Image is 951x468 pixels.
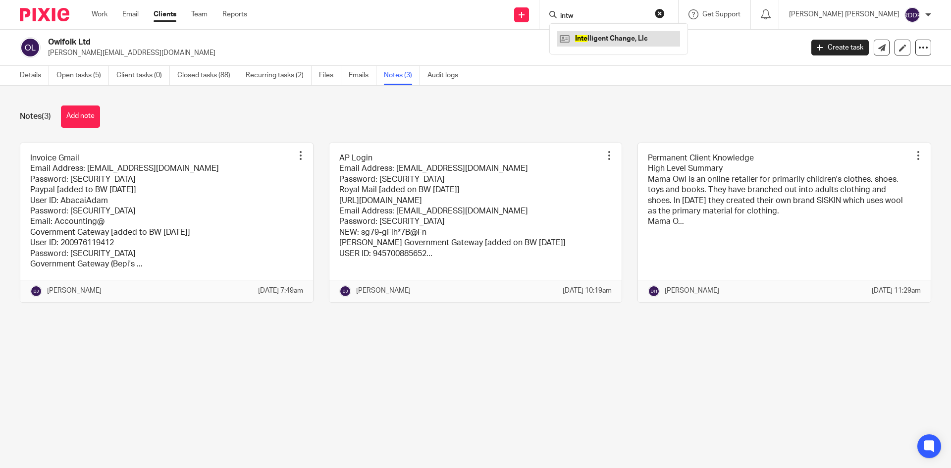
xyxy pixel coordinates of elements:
[349,66,376,85] a: Emails
[258,286,303,296] p: [DATE] 7:49am
[655,8,665,18] button: Clear
[356,286,411,296] p: [PERSON_NAME]
[246,66,312,85] a: Recurring tasks (2)
[702,11,740,18] span: Get Support
[20,37,41,58] img: svg%3E
[92,9,107,19] a: Work
[904,7,920,23] img: svg%3E
[122,9,139,19] a: Email
[811,40,869,55] a: Create task
[872,286,921,296] p: [DATE] 11:29am
[20,111,51,122] h1: Notes
[116,66,170,85] a: Client tasks (0)
[20,66,49,85] a: Details
[222,9,247,19] a: Reports
[563,286,612,296] p: [DATE] 10:19am
[20,8,69,21] img: Pixie
[177,66,238,85] a: Closed tasks (88)
[48,37,647,48] h2: Owlfolk Ltd
[61,105,100,128] button: Add note
[427,66,466,85] a: Audit logs
[339,285,351,297] img: svg%3E
[789,9,899,19] p: [PERSON_NAME] [PERSON_NAME]
[56,66,109,85] a: Open tasks (5)
[559,12,648,21] input: Search
[665,286,719,296] p: [PERSON_NAME]
[42,112,51,120] span: (3)
[48,48,796,58] p: [PERSON_NAME][EMAIL_ADDRESS][DOMAIN_NAME]
[47,286,102,296] p: [PERSON_NAME]
[191,9,208,19] a: Team
[384,66,420,85] a: Notes (3)
[154,9,176,19] a: Clients
[648,285,660,297] img: svg%3E
[319,66,341,85] a: Files
[30,285,42,297] img: svg%3E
